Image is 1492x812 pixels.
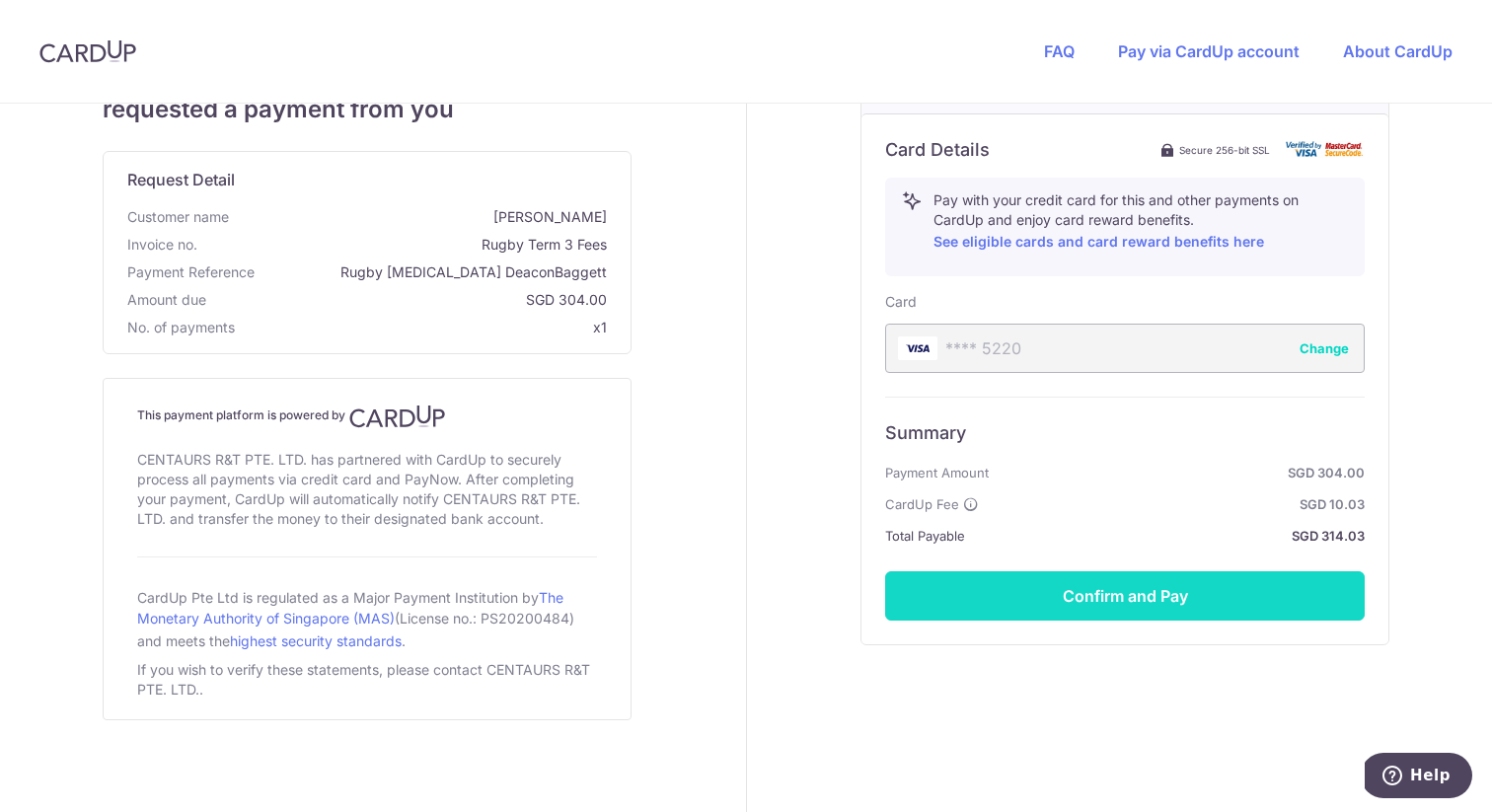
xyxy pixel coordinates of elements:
[237,207,607,227] span: [PERSON_NAME]
[127,170,235,189] span: translation missing: en.request_detail
[885,524,965,548] span: Total Payable
[137,581,597,656] div: CardUp Pte Ltd is regulated as a Major Payment Institution by (License no.: PS20200484) and meets...
[127,235,197,255] span: Invoice no.
[885,138,990,162] h6: Card Details
[127,290,206,310] span: Amount due
[127,207,229,227] span: Customer name
[885,571,1365,621] button: Confirm and Pay
[137,405,597,428] h4: This payment platform is powered by
[103,92,632,127] span: requested a payment from you
[885,492,959,516] span: CardUp Fee
[933,233,1264,250] a: See eligible cards and card reward benefits here
[137,589,563,627] a: The Monetary Authority of Singapore (MAS)
[973,524,1365,548] strong: SGD 314.03
[885,421,1365,445] h6: Summary
[127,263,255,280] span: translation missing: en.payment_reference
[885,461,989,484] span: Payment Amount
[230,632,402,649] a: highest security standards
[1118,41,1300,61] a: Pay via CardUp account
[1044,41,1075,61] a: FAQ
[1365,753,1472,802] iframe: Opens a widget where you can find more information
[1179,142,1270,158] span: Secure 256-bit SSL
[39,39,136,63] img: CardUp
[885,292,917,312] label: Card
[262,262,607,282] span: Rugby [MEDICAL_DATA] DeaconBaggett
[593,319,607,335] span: x1
[1343,41,1453,61] a: About CardUp
[127,318,235,337] span: No. of payments
[205,235,607,255] span: Rugby Term 3 Fees
[1286,141,1365,158] img: card secure
[933,190,1348,254] p: Pay with your credit card for this and other payments on CardUp and enjoy card reward benefits.
[987,492,1365,516] strong: SGD 10.03
[997,461,1365,484] strong: SGD 304.00
[1300,338,1349,358] button: Change
[137,446,597,533] div: CENTAURS R&T PTE. LTD. has partnered with CardUp to securely process all payments via credit card...
[137,656,597,703] div: If you wish to verify these statements, please contact CENTAURS R&T PTE. LTD..
[349,405,446,428] img: CardUp
[214,290,607,310] span: SGD 304.00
